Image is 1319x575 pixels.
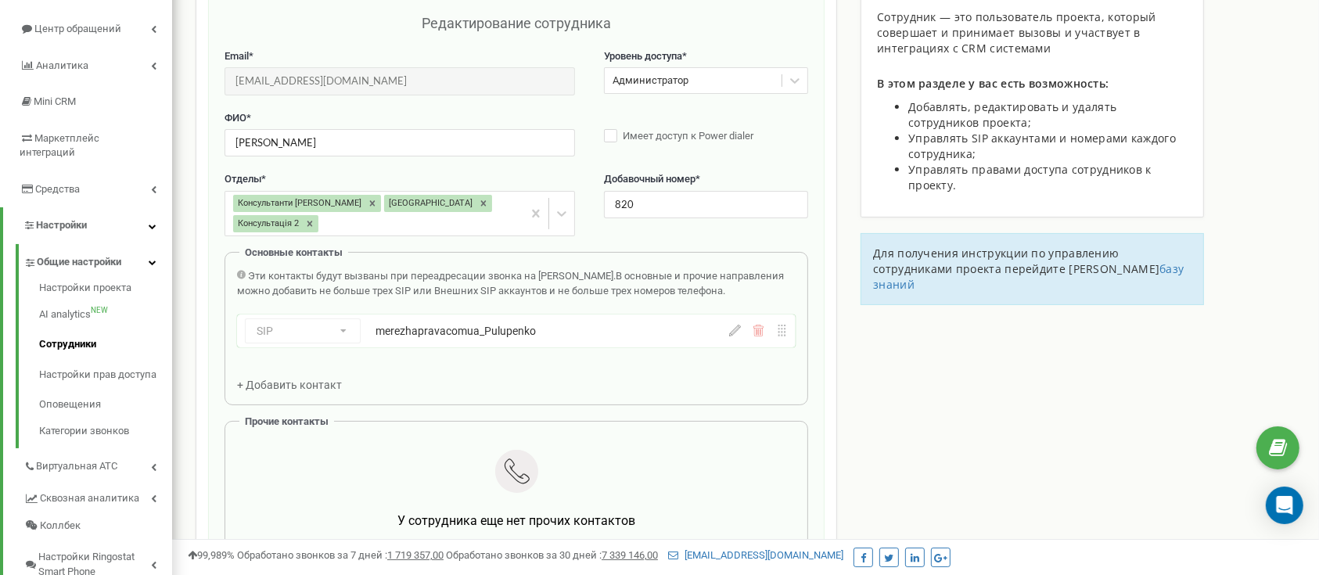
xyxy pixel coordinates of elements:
[602,549,658,561] u: 7 339 146,00
[908,99,1116,130] span: Добавлять, редактировать и удалять сотрудников проекта;
[35,183,80,195] span: Средства
[39,360,172,390] a: Настройки прав доступа
[237,314,796,347] div: SIPmerezhapravacomua_Pulupenko
[39,281,172,300] a: Настройки проекта
[623,130,753,142] span: Имеет доступ к Power dialer
[877,76,1109,91] span: В этом разделе у вас есть возможность:
[877,9,1156,56] span: Сотрудник — это пользователь проекта, который совершает и принимает вызовы и участвует в интеграц...
[23,512,172,540] a: Коллбек
[40,491,139,506] span: Сквозная аналитика
[237,379,342,391] span: + Добавить контакт
[668,549,843,561] a: [EMAIL_ADDRESS][DOMAIN_NAME]
[233,195,364,212] div: Консультанти [PERSON_NAME]
[39,420,172,439] a: Категории звонков
[376,323,653,339] div: merezhapravacomua_Pulupenko
[604,50,682,62] span: Уровень доступа
[446,549,658,561] span: Обработано звонков за 30 дней :
[237,549,444,561] span: Обработано звонков за 7 дней :
[604,191,808,218] input: Укажите добавочный номер
[225,173,261,185] span: Отделы
[604,173,695,185] span: Добавочный номер
[245,246,343,258] span: Основные контакты
[40,519,81,534] span: Коллбек
[23,244,172,276] a: Общие настройки
[225,50,249,62] span: Email
[613,74,688,88] div: Администратор
[188,549,235,561] span: 99,989%
[3,207,172,244] a: Настройки
[873,246,1159,276] span: Для получения инструкции по управлению сотрудниками проекта перейдите [PERSON_NAME]
[873,261,1184,292] a: базу знаний
[36,219,87,231] span: Настройки
[908,162,1152,192] span: Управлять правами доступа сотрудников к проекту.
[23,448,172,480] a: Виртуальная АТС
[36,459,117,474] span: Виртуальная АТС
[397,513,635,528] span: У сотрудника еще нет прочих контактов
[37,255,121,270] span: Общие настройки
[225,67,575,95] input: Введите Email
[36,59,88,71] span: Аналитика
[23,480,172,512] a: Сквозная аналитика
[245,415,329,427] span: Прочие контакты
[384,195,475,212] div: [GEOGRAPHIC_DATA]
[422,15,612,31] span: Редактирование сотрудника
[20,132,99,159] span: Маркетплейс интеграций
[39,329,172,360] a: Сотрудники
[39,300,172,330] a: AI analyticsNEW
[34,95,76,107] span: Mini CRM
[248,270,616,282] span: Эти контакты будут вызваны при переадресации звонка на [PERSON_NAME].
[39,390,172,420] a: Оповещения
[225,112,246,124] span: ФИО
[387,549,444,561] u: 1 719 357,00
[34,23,121,34] span: Центр обращений
[1266,487,1303,524] div: Open Intercom Messenger
[233,215,301,232] div: Консультація 2
[908,131,1176,161] span: Управлять SIP аккаунтами и номерами каждого сотрудника;
[225,129,575,156] input: Введите ФИО
[237,270,784,296] span: В основные и прочие направления можно добавить не больше трех SIP или Внешних SIP аккаунтов и не ...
